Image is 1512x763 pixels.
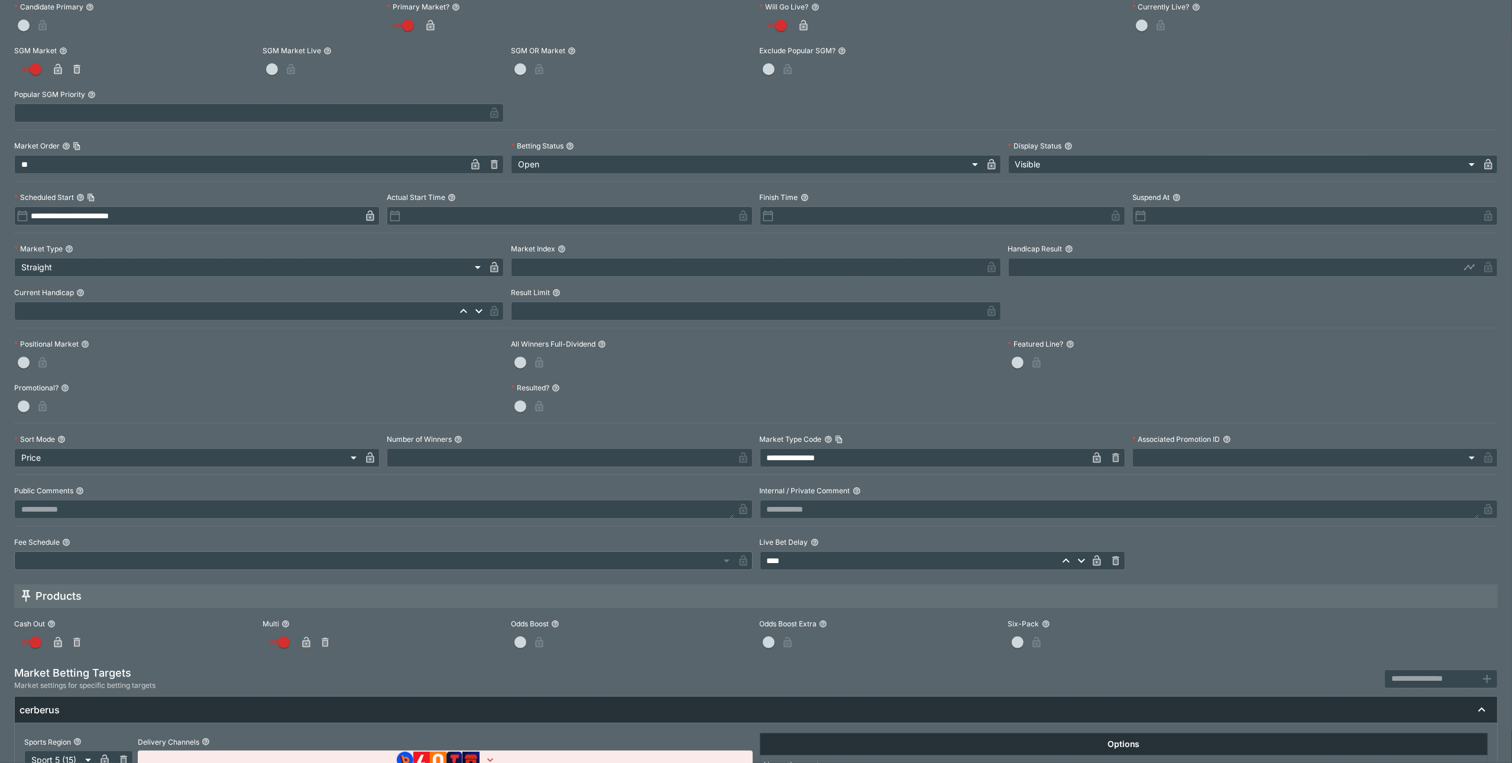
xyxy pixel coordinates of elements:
[14,244,63,254] p: Market Type
[1192,3,1200,11] button: Currently Live?
[62,538,70,547] button: Fee Schedule
[551,620,559,628] button: Odds Boost
[811,3,820,11] button: Will Go Live?
[448,193,456,202] button: Actual Start Time
[835,435,843,444] button: Copy To Clipboard
[1132,2,1190,12] p: Currently Live?
[20,704,60,716] h6: cerberus
[1132,434,1220,444] p: Associated Promotion ID
[1008,339,1064,349] p: Featured Line?
[263,46,321,56] p: SGM Market Live
[14,434,55,444] p: Sort Mode
[511,141,564,151] p: Betting Status
[452,3,460,11] button: Primary Market?
[511,244,555,254] p: Market Index
[759,46,836,56] p: Exclude Popular SGM?
[760,733,1488,755] th: Options
[14,339,79,349] p: Positional Market
[47,620,56,628] button: Cash Out
[14,619,45,629] p: Cash Out
[88,90,96,99] button: Popular SGM Priority
[1132,192,1170,202] p: Suspend At
[511,287,550,298] p: Result Limit
[824,435,833,444] button: Market Type CodeCopy To Clipboard
[387,2,449,12] p: Primary Market?
[566,142,574,150] button: Betting Status
[14,383,59,393] p: Promotional?
[759,619,817,629] p: Odds Boost Extra
[86,3,94,11] button: Candidate Primary
[323,47,332,55] button: SGM Market Live
[454,435,462,444] button: Number of Winners
[1064,142,1073,150] button: Display Status
[263,619,279,629] p: Multi
[14,2,83,12] p: Candidate Primary
[819,620,827,628] button: Odds Boost Extra
[87,193,95,202] button: Copy To Clipboard
[14,258,485,277] div: Straight
[1008,619,1040,629] p: Six-Pack
[57,435,66,444] button: Sort Mode
[76,289,85,297] button: Current Handicap
[14,141,60,151] p: Market Order
[1042,620,1050,628] button: Six-Pack
[1065,245,1073,253] button: Handicap Result
[14,287,74,298] p: Current Handicap
[76,193,85,202] button: Scheduled StartCopy To Clipboard
[387,434,452,444] p: Number of Winners
[760,2,809,12] p: Will Go Live?
[73,142,81,150] button: Copy To Clipboard
[853,487,861,495] button: Internal / Private Comment
[511,339,595,349] p: All Winners Full-Dividend
[838,47,846,55] button: Exclude Popular SGM?
[65,245,73,253] button: Market Type
[568,47,576,55] button: SGM OR Market
[81,340,89,348] button: Positional Market
[138,737,199,747] p: Delivery Channels
[59,47,67,55] button: SGM Market
[35,589,82,603] h5: Products
[281,620,290,628] button: Multi
[1008,244,1063,254] p: Handicap Result
[387,192,445,202] p: Actual Start Time
[801,193,809,202] button: Finish Time
[1008,155,1479,174] div: Visible
[14,46,57,56] p: SGM Market
[598,340,606,348] button: All Winners Full-Dividend
[552,289,561,297] button: Result Limit
[24,737,71,747] p: Sports Region
[511,155,982,174] div: Open
[760,537,808,547] p: Live Bet Delay
[14,680,156,691] span: Market settings for specific betting targets
[14,192,74,202] p: Scheduled Start
[1008,141,1062,151] p: Display Status
[760,434,822,444] p: Market Type Code
[552,384,560,392] button: Resulted?
[73,738,82,746] button: Sports Region
[1173,193,1181,202] button: Suspend At
[14,89,85,99] p: Popular SGM Priority
[1223,435,1231,444] button: Associated Promotion ID
[14,537,60,547] p: Fee Schedule
[511,46,565,56] p: SGM OR Market
[558,245,566,253] button: Market Index
[61,384,69,392] button: Promotional?
[76,487,84,495] button: Public Comments
[760,192,798,202] p: Finish Time
[14,666,156,680] h5: Market Betting Targets
[760,486,850,496] p: Internal / Private Comment
[202,738,210,746] button: Delivery Channels
[14,486,73,496] p: Public Comments
[511,383,549,393] p: Resulted?
[62,142,70,150] button: Market OrderCopy To Clipboard
[1066,340,1074,348] button: Featured Line?
[14,448,361,467] div: Price
[811,538,819,547] button: Live Bet Delay
[511,619,549,629] p: Odds Boost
